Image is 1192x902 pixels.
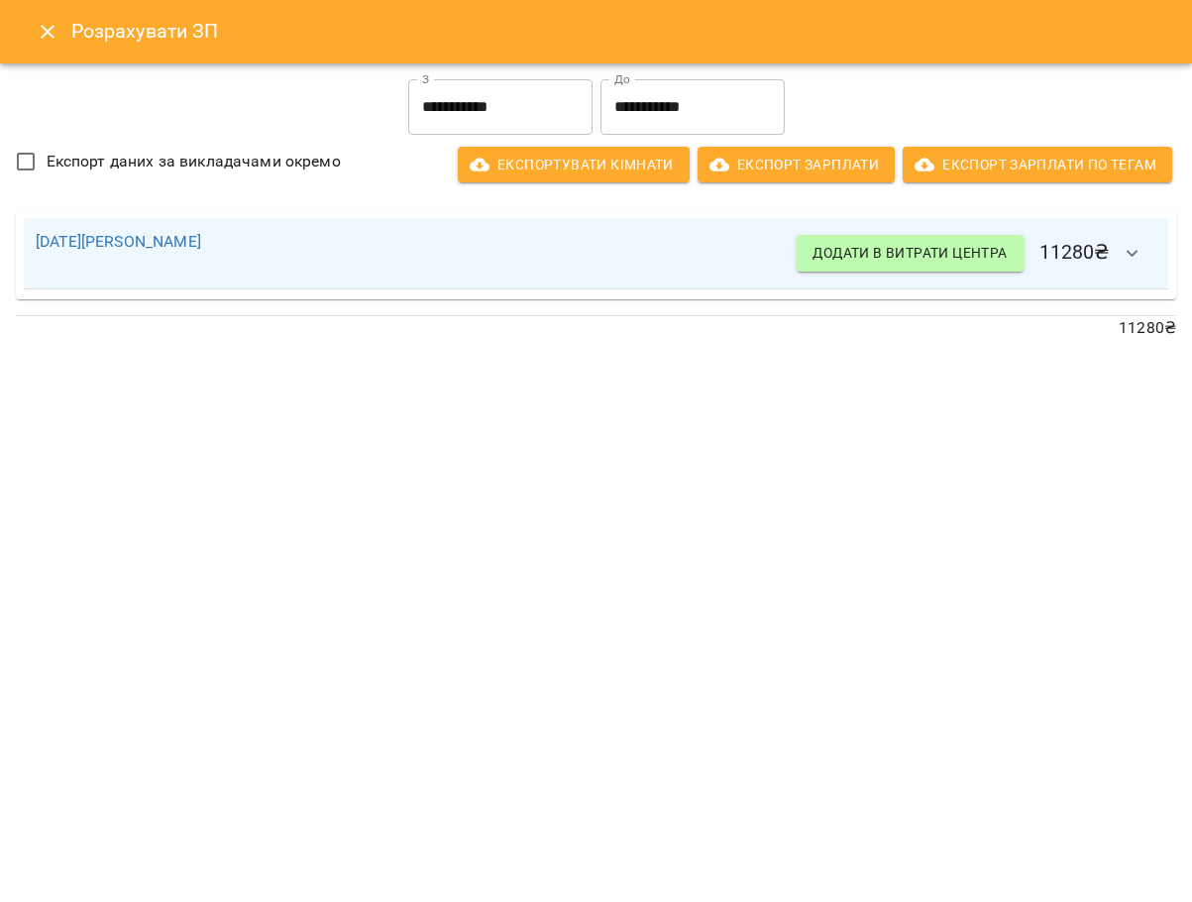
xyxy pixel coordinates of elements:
[713,153,879,176] span: Експорт Зарплати
[903,147,1172,182] button: Експорт Зарплати по тегам
[813,241,1007,265] span: Додати в витрати центра
[36,232,201,251] a: [DATE][PERSON_NAME]
[698,147,895,182] button: Експорт Зарплати
[919,153,1156,176] span: Експорт Зарплати по тегам
[16,316,1176,340] p: 11280 ₴
[797,230,1156,278] h6: 11280 ₴
[458,147,690,182] button: Експортувати кімнати
[47,150,341,173] span: Експорт даних за викладачами окремо
[474,153,674,176] span: Експортувати кімнати
[71,16,1168,47] h6: Розрахувати ЗП
[797,235,1023,271] button: Додати в витрати центра
[24,8,71,56] button: Close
